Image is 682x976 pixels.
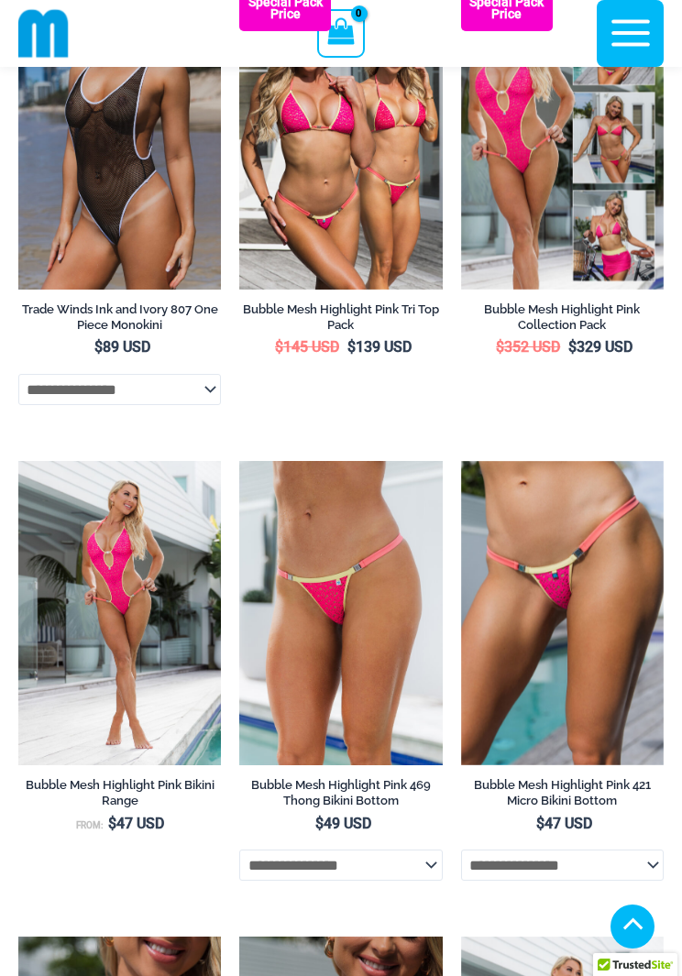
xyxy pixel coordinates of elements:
[461,777,664,815] a: Bubble Mesh Highlight Pink 421 Micro Bikini Bottom
[275,338,283,356] span: $
[536,815,544,832] span: $
[94,338,150,356] bdi: 89 USD
[347,338,412,356] bdi: 139 USD
[239,777,442,815] a: Bubble Mesh Highlight Pink 469 Thong Bikini Bottom
[18,302,221,339] a: Trade Winds Ink and Ivory 807 One Piece Monokini
[461,302,664,339] a: Bubble Mesh Highlight Pink Collection Pack
[461,302,664,333] h2: Bubble Mesh Highlight Pink Collection Pack
[461,777,664,808] h2: Bubble Mesh Highlight Pink 421 Micro Bikini Bottom
[18,302,221,333] h2: Trade Winds Ink and Ivory 807 One Piece Monokini
[18,461,221,765] img: Bubble Mesh Highlight Pink 819 One Piece 01
[239,302,442,333] h2: Bubble Mesh Highlight Pink Tri Top Pack
[536,815,592,832] bdi: 47 USD
[76,820,104,830] span: From:
[568,338,577,356] span: $
[461,461,664,765] img: Bubble Mesh Highlight Pink 421 Micro 01
[18,777,221,815] a: Bubble Mesh Highlight Pink Bikini Range
[18,777,221,808] h2: Bubble Mesh Highlight Pink Bikini Range
[315,815,371,832] bdi: 49 USD
[18,461,221,765] a: Bubble Mesh Highlight Pink 819 One Piece 01Bubble Mesh Highlight Pink 819 One Piece 03Bubble Mesh...
[347,338,356,356] span: $
[496,338,560,356] bdi: 352 USD
[239,461,442,765] a: Bubble Mesh Highlight Pink 469 Thong 01Bubble Mesh Highlight Pink 469 Thong 02Bubble Mesh Highlig...
[108,815,116,832] span: $
[461,461,664,765] a: Bubble Mesh Highlight Pink 421 Micro 01Bubble Mesh Highlight Pink 421 Micro 02Bubble Mesh Highlig...
[94,338,103,356] span: $
[239,302,442,339] a: Bubble Mesh Highlight Pink Tri Top Pack
[317,9,364,57] a: View Shopping Cart, empty
[108,815,164,832] bdi: 47 USD
[18,8,69,59] img: cropped mm emblem
[496,338,504,356] span: $
[239,461,442,765] img: Bubble Mesh Highlight Pink 469 Thong 01
[568,338,632,356] bdi: 329 USD
[239,777,442,808] h2: Bubble Mesh Highlight Pink 469 Thong Bikini Bottom
[275,338,339,356] bdi: 145 USD
[315,815,324,832] span: $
